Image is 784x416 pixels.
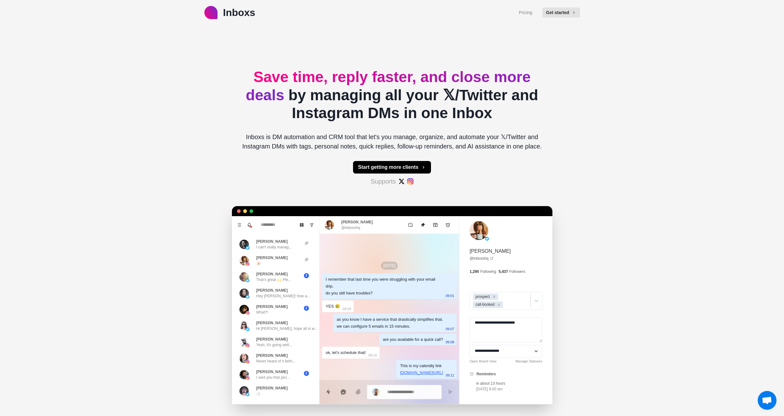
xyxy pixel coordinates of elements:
img: picture [246,278,249,282]
p: Inboxs [223,5,255,20]
img: logo [204,6,218,19]
button: Mark as unread [404,219,417,231]
button: Quick replies [322,386,335,398]
p: Following [480,269,496,274]
button: Add reminder [442,219,454,231]
a: Open Board View [469,359,496,364]
div: call-booked [474,301,495,308]
img: picture [246,311,249,315]
button: Reply with AI [337,386,350,398]
img: picture [246,327,249,331]
button: Board View [297,220,307,230]
button: Send message [444,386,457,398]
p: 🎉 [256,261,261,266]
img: picture [239,305,249,314]
img: picture [246,262,249,266]
span: 2 [304,371,309,376]
p: [PERSON_NAME] [256,353,288,358]
p: [PERSON_NAME] [256,271,288,277]
button: Archive [429,219,442,231]
img: picture [239,240,249,249]
button: Menu [234,220,244,230]
img: picture [239,272,249,282]
img: picture [372,388,380,396]
p: [PERSON_NAME] [469,247,511,255]
img: picture [239,354,249,363]
p: Never heard of it befo... [256,358,295,364]
img: picture [239,370,249,379]
a: @inboxshq [469,256,493,261]
p: in about 13 hours [476,381,505,386]
button: Notifications [244,220,254,230]
span: 3 [304,273,309,278]
p: Followers [509,269,525,274]
p: [PERSON_NAME] [256,288,288,293]
div: Remove prospect [491,294,498,300]
p: Yeah, it's going well... [256,342,292,348]
p: [DOMAIN_NAME][URL] [400,369,443,376]
img: picture [246,376,249,380]
p: 5,437 [499,269,508,274]
img: # [407,178,413,185]
p: 09:10 [368,352,377,359]
button: Show unread conversations [307,220,317,230]
h2: by managing all your 𝕏/Twitter and Instagram DMs in one Inbox [237,68,547,122]
p: [PERSON_NAME] [256,369,288,375]
button: Start getting more clients [353,161,431,174]
p: Inboxs is DM automation and CRM tool that let's you manage, organize, and automate your 𝕏/Twitter... [237,132,547,151]
p: 1,290 [469,269,479,274]
div: Remove call-booked [495,301,502,308]
p: I can't really manag... [256,244,292,250]
img: picture [246,295,249,299]
span: 2 [304,306,309,311]
img: picture [239,289,249,298]
p: What?! [256,309,268,315]
p: [PERSON_NAME] [256,320,288,326]
p: [PERSON_NAME] [256,385,288,391]
p: 09:05 [343,305,351,312]
p: [PERSON_NAME] [256,336,288,342]
p: 09:07 [446,325,454,332]
p: I sent you that pict... [256,375,290,380]
img: picture [485,237,489,241]
img: picture [239,321,249,330]
img: picture [246,344,249,347]
div: I remember that last time you were struggling with your email drip. do you still have troubles? [326,276,443,297]
a: logoInboxs [204,5,255,20]
p: [PERSON_NAME] [256,239,288,244]
p: Supports [371,177,396,186]
p: [PERSON_NAME] [341,219,373,225]
button: Add media [352,386,365,398]
div: prospect [474,294,491,300]
div: ok, let's schedule that! [326,349,366,356]
p: Hi [PERSON_NAME], hope all is w... [256,326,317,331]
img: picture [469,221,488,240]
p: 09:11 [446,372,454,379]
div: are you available for a quick call? [383,336,443,343]
img: picture [239,386,249,396]
p: [DATE] [381,262,398,270]
p: @inboxshq [341,225,360,231]
div: as you know I have a service that drastically simplifies that. we can configure 5 emails in 15 mi... [337,316,443,330]
img: picture [239,337,249,347]
p: [DATE] 9:00 am [476,386,505,392]
p: That's great 🙌 Ple... [256,277,291,283]
div: YES 😢 [326,303,340,310]
button: Unpin [417,219,429,231]
p: 09:01 [446,292,454,299]
a: Open chat [758,391,776,410]
p: Reminders [476,371,496,377]
a: Manage Statuses [515,359,542,364]
p: Hey [PERSON_NAME]! how a... [256,293,310,299]
img: # [398,178,405,185]
button: Get started [542,8,580,18]
img: picture [325,220,334,230]
img: picture [246,393,249,396]
p: [PERSON_NAME] [256,255,288,261]
img: picture [239,256,249,265]
img: picture [246,246,249,250]
p: [PERSON_NAME] [256,304,288,309]
p: 09:08 [446,339,454,346]
a: Pricing [519,9,532,16]
p: ;-) [256,391,260,397]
